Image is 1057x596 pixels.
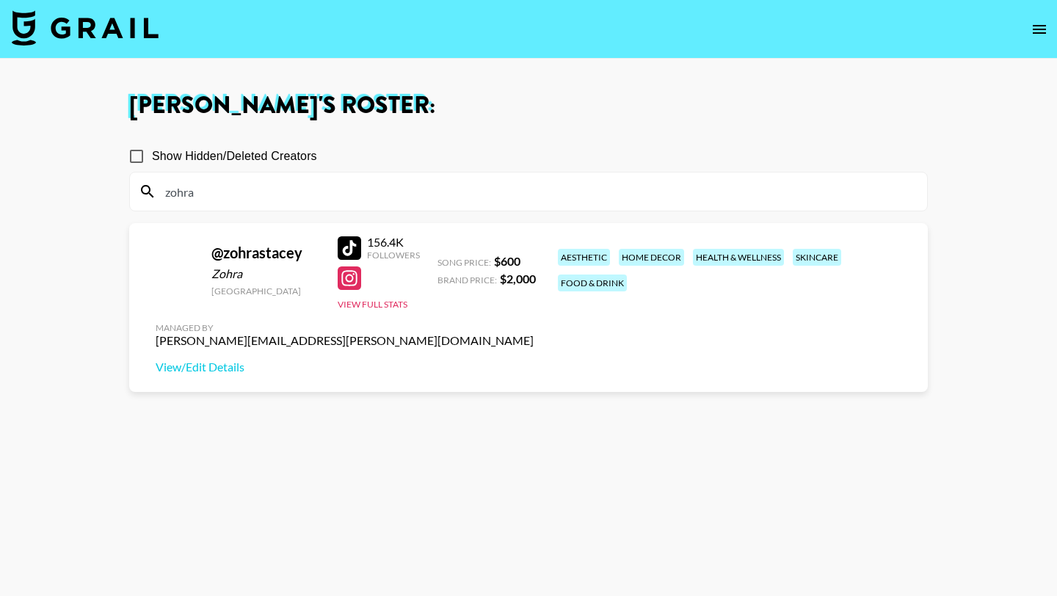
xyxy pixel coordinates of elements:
[156,360,534,374] a: View/Edit Details
[693,249,784,266] div: health & wellness
[211,244,320,262] div: @ zohrastacey
[437,257,491,268] span: Song Price:
[152,148,317,165] span: Show Hidden/Deleted Creators
[558,249,610,266] div: aesthetic
[156,333,534,348] div: [PERSON_NAME][EMAIL_ADDRESS][PERSON_NAME][DOMAIN_NAME]
[1025,15,1054,44] button: open drawer
[156,322,534,333] div: Managed By
[338,299,407,310] button: View Full Stats
[367,235,420,250] div: 156.4K
[619,249,684,266] div: home decor
[500,272,536,286] strong: $ 2,000
[437,275,497,286] span: Brand Price:
[558,275,627,291] div: food & drink
[12,10,159,46] img: Grail Talent
[211,286,320,297] div: [GEOGRAPHIC_DATA]
[793,249,841,266] div: skincare
[367,250,420,261] div: Followers
[156,180,918,203] input: Search by User Name
[211,266,320,281] div: Zohra
[494,254,520,268] strong: $ 600
[129,94,928,117] h1: [PERSON_NAME] 's Roster:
